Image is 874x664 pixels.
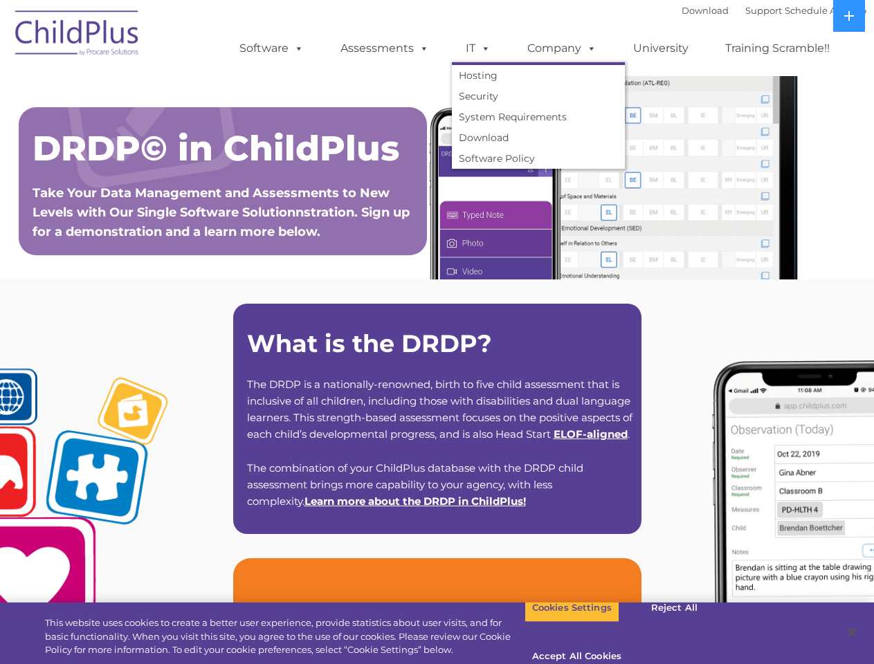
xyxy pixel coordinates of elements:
span: The DRDP is a nationally-renowned, birth to five child assessment that is inclusive of all childr... [247,378,632,441]
a: Assessments [327,35,443,62]
button: Close [837,617,867,647]
a: Download [682,5,729,16]
a: University [619,35,702,62]
a: Software [226,35,318,62]
a: Company [513,35,610,62]
a: System Requirements [452,107,625,127]
a: Security [452,86,625,107]
a: Learn more about the DRDP in ChildPlus [304,495,523,508]
span: DRDP© in ChildPlus [33,127,399,169]
a: Software Policy [452,148,625,169]
a: Hosting [452,65,625,86]
div: This website uses cookies to create a better user experience, provide statistics about user visit... [45,616,525,657]
span: The combination of your ChildPlus database with the DRDP child assessment brings more capability ... [247,461,583,508]
span: Take Your Data Management and Assessments to New Levels with Our Single Software Solutionnstratio... [33,185,410,239]
a: Support [745,5,782,16]
a: Schedule A Demo [785,5,866,16]
button: Reject All [631,593,718,622]
font: | [682,5,866,16]
a: ELOF-aligned [554,427,628,441]
button: Cookies Settings [525,593,619,622]
a: IT [452,35,504,62]
a: Download [452,127,625,148]
strong: What is the DRDP? [247,329,492,358]
img: ChildPlus by Procare Solutions [8,1,147,70]
a: Training Scramble!! [711,35,844,62]
span: ! [304,495,526,508]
